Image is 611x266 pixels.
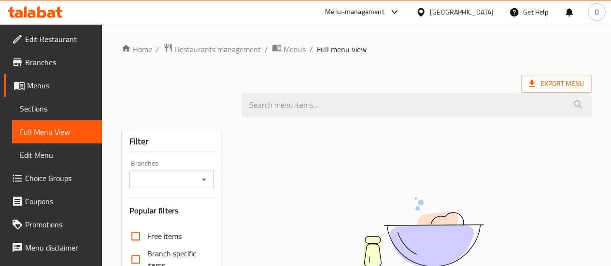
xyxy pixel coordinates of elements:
[129,205,214,216] h3: Popular filters
[12,120,102,143] a: Full Menu View
[4,74,102,97] a: Menus
[175,43,261,55] span: Restaurants management
[529,78,584,90] span: Export Menu
[25,196,94,207] span: Coupons
[521,75,592,93] span: Export Menu
[129,131,214,152] div: Filter
[20,126,94,138] span: Full Menu View
[4,51,102,74] a: Branches
[310,43,313,55] li: /
[20,103,94,114] span: Sections
[25,33,94,45] span: Edit Restaurant
[4,213,102,236] a: Promotions
[4,190,102,213] a: Coupons
[12,143,102,167] a: Edit Menu
[594,7,598,17] span: D
[25,56,94,68] span: Branches
[20,149,94,161] span: Edit Menu
[197,173,211,186] button: Open
[25,219,94,230] span: Promotions
[25,172,94,184] span: Choice Groups
[242,93,592,117] input: search
[284,43,306,55] span: Menus
[147,230,182,242] span: Free items
[4,167,102,190] a: Choice Groups
[430,7,494,17] div: [GEOGRAPHIC_DATA]
[121,43,152,55] a: Home
[265,43,268,55] li: /
[156,43,159,55] li: /
[4,28,102,51] a: Edit Restaurant
[272,43,306,56] a: Menus
[121,43,592,56] nav: breadcrumb
[325,6,384,18] div: Menu-management
[27,80,94,91] span: Menus
[4,236,102,259] a: Menu disclaimer
[317,43,367,55] span: Full menu view
[12,97,102,120] a: Sections
[25,242,94,253] span: Menu disclaimer
[163,43,261,56] a: Restaurants management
